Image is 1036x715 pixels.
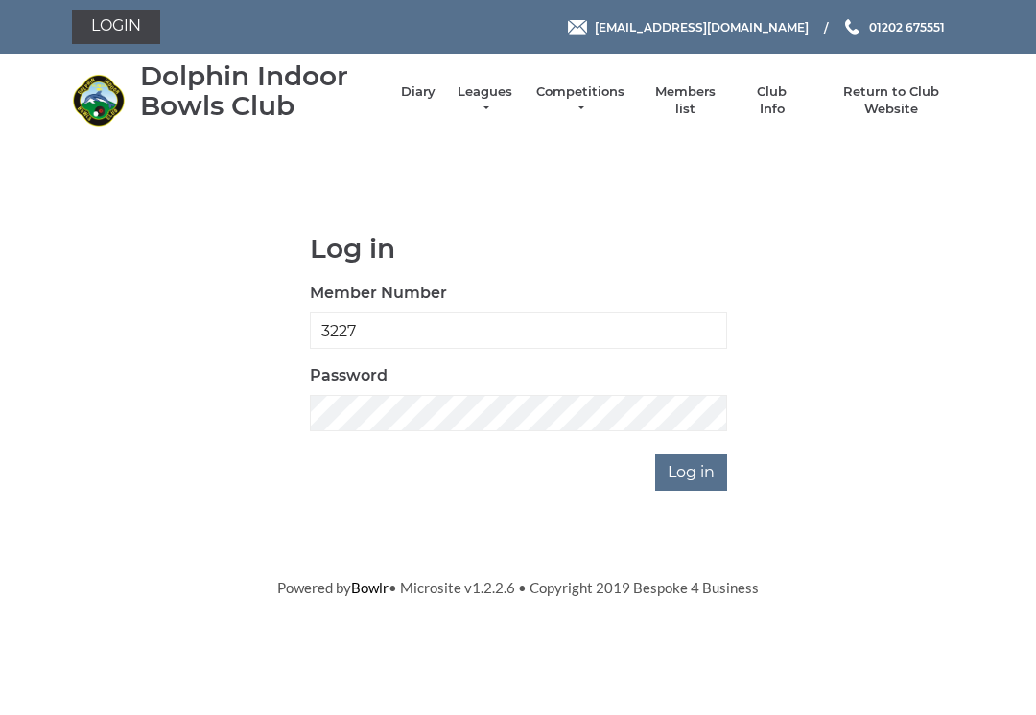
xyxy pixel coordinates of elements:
[72,74,125,127] img: Dolphin Indoor Bowls Club
[595,19,809,34] span: [EMAIL_ADDRESS][DOMAIN_NAME]
[455,83,515,118] a: Leagues
[845,19,859,35] img: Phone us
[401,83,436,101] a: Diary
[310,282,447,305] label: Member Number
[819,83,964,118] a: Return to Club Website
[842,18,945,36] a: Phone us 01202 675551
[869,19,945,34] span: 01202 675551
[72,10,160,44] a: Login
[744,83,800,118] a: Club Info
[310,234,727,264] h1: Log in
[277,579,759,596] span: Powered by • Microsite v1.2.2.6 • Copyright 2019 Bespoke 4 Business
[351,579,388,596] a: Bowlr
[534,83,626,118] a: Competitions
[568,18,809,36] a: Email [EMAIL_ADDRESS][DOMAIN_NAME]
[655,454,727,491] input: Log in
[140,61,382,121] div: Dolphin Indoor Bowls Club
[568,20,587,35] img: Email
[310,364,388,387] label: Password
[645,83,724,118] a: Members list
